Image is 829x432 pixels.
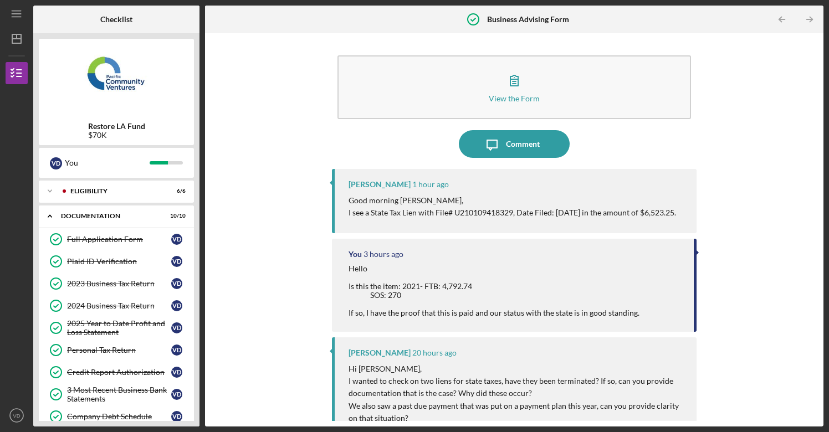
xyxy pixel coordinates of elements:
[166,188,186,194] div: 6 / 6
[412,348,457,357] time: 2025-09-10 21:15
[67,385,171,403] div: 3 Most Recent Business Bank Statements
[349,207,676,219] p: I see a State Tax Lien with File# U210109418329, Date Filed: [DATE] in the amount of $6,523.25.
[44,383,188,405] a: 3 Most Recent Business Bank StatementsVD
[44,272,188,295] a: 2023 Business Tax ReturnVD
[364,250,403,259] time: 2025-09-11 13:51
[13,413,20,419] text: VD
[50,157,62,169] div: V D
[349,194,676,207] p: Good morning [PERSON_NAME],
[44,317,188,339] a: 2025 Year to Date Profit and Loss StatementVD
[171,322,182,333] div: V D
[349,363,685,375] p: Hi [PERSON_NAME],
[65,153,150,172] div: You
[412,180,449,189] time: 2025-09-11 17:07
[44,228,188,250] a: Full Application FormVD
[61,213,158,219] div: Documentation
[67,301,171,310] div: 2024 Business Tax Return
[44,361,188,383] a: Credit Report AuthorizationVD
[67,235,171,244] div: Full Application Form
[171,367,182,378] div: V D
[349,250,362,259] div: You
[88,131,145,140] div: $70K
[44,295,188,317] a: 2024 Business Tax ReturnVD
[171,300,182,311] div: V D
[171,411,182,422] div: V D
[171,389,182,400] div: V D
[67,279,171,288] div: 2023 Business Tax Return
[459,130,570,158] button: Comment
[349,348,411,357] div: [PERSON_NAME]
[489,94,540,102] div: View the Form
[171,256,182,267] div: V D
[88,122,145,131] b: Restore LA Fund
[44,405,188,428] a: Company Debt ScheduleVD
[6,404,28,426] button: VD
[67,319,171,337] div: 2025 Year to Date Profit and Loss Statement
[349,400,685,425] p: We also saw a past due payment that was put on a payment plan this year, can you provide clarity ...
[67,257,171,266] div: Plaid ID Verification
[166,213,186,219] div: 10 / 10
[171,344,182,356] div: V D
[100,15,132,24] b: Checklist
[171,278,182,289] div: V D
[44,339,188,361] a: Personal Tax ReturnVD
[70,188,158,194] div: Eligibility
[349,264,639,318] div: Hello Is this the item: 2021- FTB: 4,792.74 SOS: 270 If so, I have the proof that this is paid an...
[67,346,171,354] div: Personal Tax Return
[349,375,685,400] p: I wanted to check on two liens for state taxes, have they been terminated? If so, can you provide...
[487,15,569,24] b: Business Advising Form
[171,234,182,245] div: V D
[39,44,194,111] img: Product logo
[506,130,540,158] div: Comment
[349,180,411,189] div: [PERSON_NAME]
[337,55,691,119] button: View the Form
[67,368,171,377] div: Credit Report Authorization
[44,250,188,272] a: Plaid ID VerificationVD
[67,412,171,421] div: Company Debt Schedule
